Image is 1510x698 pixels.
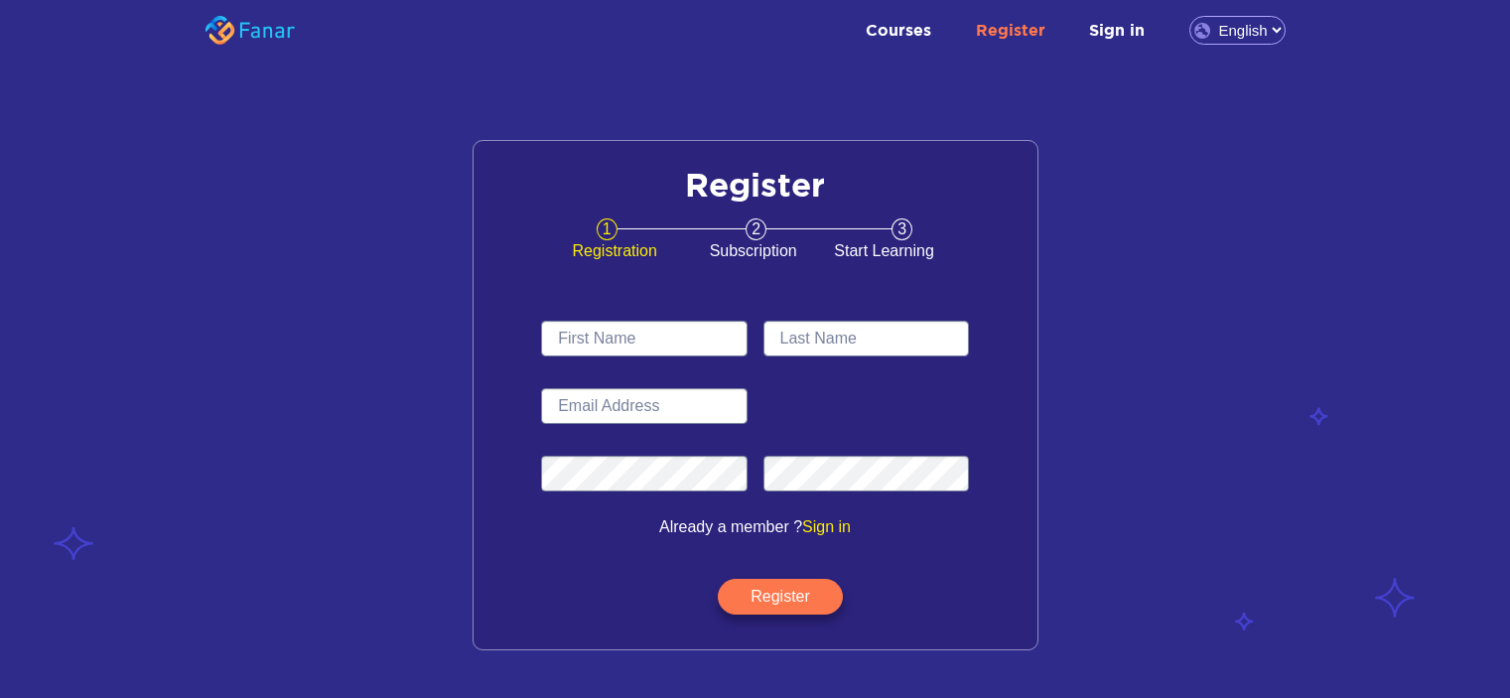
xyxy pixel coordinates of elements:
[541,321,747,356] input: First Name
[763,321,969,356] input: Last Name
[597,218,618,240] span: 1
[892,218,912,240] span: 3
[1069,17,1165,39] a: Sign in
[956,17,1065,39] a: Register
[481,157,1030,212] h2: Register
[718,579,843,615] button: Register
[541,388,747,424] input: Email Address
[802,518,851,535] a: Sign in
[573,229,693,273] span: Registration
[846,17,951,39] a: Courses
[533,515,977,539] span: Already a member ?
[746,218,766,240] span: 2
[813,229,933,273] span: Start Learning
[693,229,813,273] span: Subscription
[1194,23,1210,39] img: language.png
